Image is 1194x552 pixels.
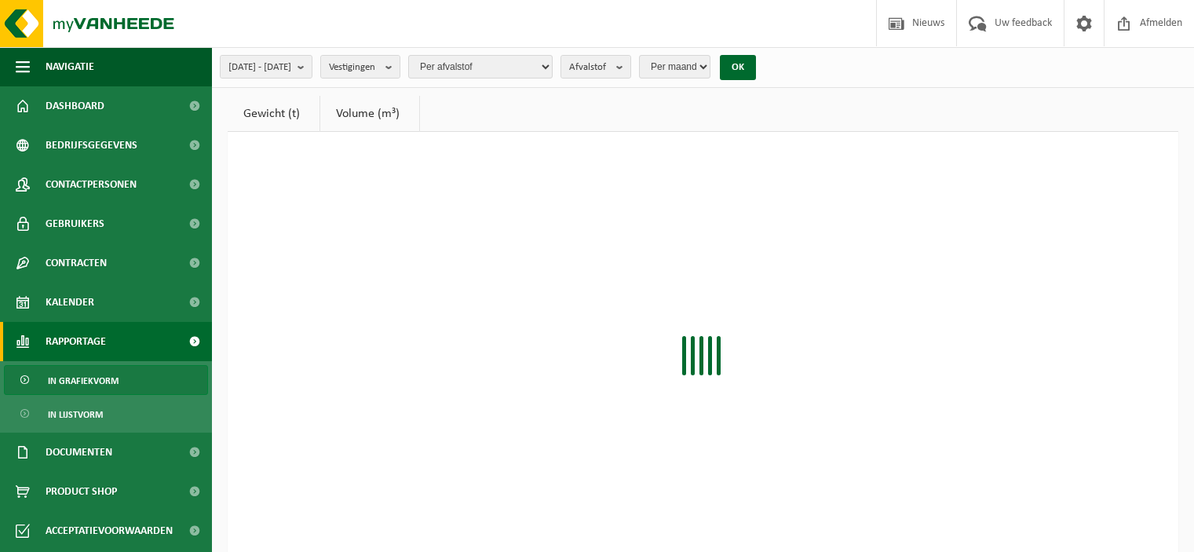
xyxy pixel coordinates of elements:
[228,56,291,79] span: [DATE] - [DATE]
[46,472,117,511] span: Product Shop
[228,96,319,132] a: Gewicht (t)
[48,400,103,430] span: In lijstvorm
[46,283,94,322] span: Kalender
[46,165,137,204] span: Contactpersonen
[46,126,137,165] span: Bedrijfsgegevens
[329,56,379,79] span: Vestigingen
[46,204,104,243] span: Gebruikers
[220,55,312,79] button: [DATE] - [DATE]
[46,511,173,550] span: Acceptatievoorwaarden
[320,96,419,132] a: Volume (m³)
[560,55,631,79] button: Afvalstof
[46,243,107,283] span: Contracten
[720,55,756,80] button: OK
[569,56,610,79] span: Afvalstof
[4,399,208,429] a: In lijstvorm
[46,433,112,472] span: Documenten
[320,55,400,79] button: Vestigingen
[46,47,94,86] span: Navigatie
[48,366,119,396] span: In grafiekvorm
[4,365,208,395] a: In grafiekvorm
[46,322,106,361] span: Rapportage
[46,86,104,126] span: Dashboard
